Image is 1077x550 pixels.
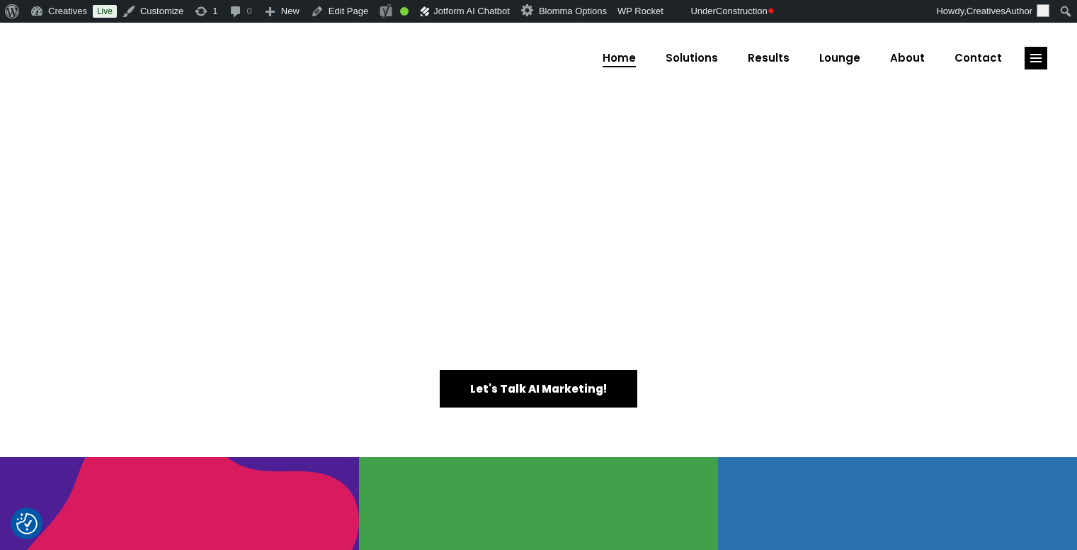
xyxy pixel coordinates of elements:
[603,40,636,77] span: Home
[588,40,651,77] a: Home
[470,381,607,396] span: Let's Talk AI Marketing!
[967,6,1032,16] span: CreativesAuthor
[440,370,637,408] a: Let's Talk AI Marketing!
[748,40,790,77] span: Results
[890,40,925,77] span: About
[940,40,1017,77] a: Contact
[804,40,875,77] a: Lounge
[1037,4,1049,17] img: Creatives | Home
[819,40,860,77] span: Lounge
[14,269,1063,289] h5: We leverage the power of AI to personalize campaigns, optimize strategies, and deliver measurable...
[14,170,1063,204] h3: Unlock Digital Growth with our
[14,143,1063,163] h5: #1 AI digital marketing agency in [GEOGRAPHIC_DATA]
[16,513,38,534] img: Revisit consent button
[875,40,940,77] a: About
[30,36,173,80] img: Creatives
[666,40,718,77] span: Solutions
[93,5,117,18] a: Live
[400,7,409,16] div: Good
[14,319,1063,340] h4: Ready to dominate your online market?
[1025,47,1047,69] a: link
[16,513,38,534] button: Consent Preferences
[733,40,804,77] a: Results
[674,5,688,17] img: Creatives | Home
[955,40,1002,77] span: Contact
[14,211,1063,262] h2: AI Powered Marketing
[651,40,733,77] a: Solutions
